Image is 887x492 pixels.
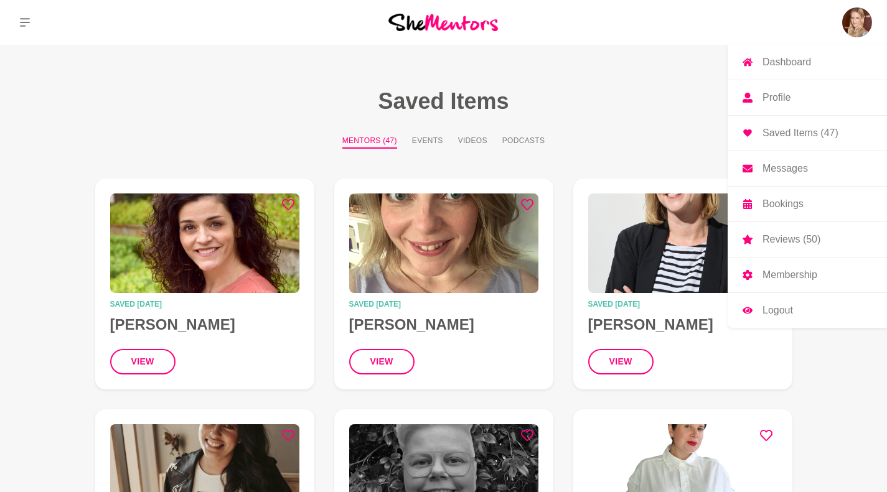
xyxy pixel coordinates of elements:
a: Saved Items (47) [728,116,887,151]
a: Profile [728,80,887,115]
h4: [PERSON_NAME] [588,315,777,334]
button: Podcasts [502,135,545,149]
time: Saved [DATE] [588,300,777,308]
a: Reviews (50) [728,222,887,257]
time: Saved [DATE] [110,300,299,308]
button: view [110,349,176,374]
img: She Mentors Logo [388,14,498,30]
h1: Saved Items [65,87,822,115]
h4: [PERSON_NAME] [110,315,299,334]
button: view [588,349,654,374]
a: Amber StidhamSaved [DATE][PERSON_NAME]view [95,179,314,389]
p: Membership [763,270,817,280]
p: Reviews (50) [763,234,820,244]
a: Dashboard [728,45,887,80]
a: Laura YuileSaved [DATE][PERSON_NAME]view [334,179,553,389]
button: Mentors (47) [342,135,397,149]
img: Laura Yuile [349,193,538,293]
button: Events [412,135,443,149]
p: Dashboard [763,57,811,67]
a: Messages [728,151,887,186]
button: view [349,349,415,374]
a: Philippa SutherlandDashboardProfileSaved Items (47)MessagesBookingsReviews (50)MembershipLogout [842,7,872,37]
button: Videos [458,135,487,149]
time: Saved [DATE] [349,300,538,308]
h4: [PERSON_NAME] [349,315,538,334]
p: Logout [763,305,793,315]
a: Bookings [728,187,887,221]
p: Bookings [763,199,804,209]
img: Philippa Sutherland [842,7,872,37]
p: Saved Items (47) [763,128,838,138]
p: Messages [763,164,808,174]
img: Jodie Coomer [588,193,777,293]
p: Profile [763,93,791,103]
img: Amber Stidham [110,193,299,293]
a: Jodie CoomerSaved [DATE][PERSON_NAME]view [573,179,792,389]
